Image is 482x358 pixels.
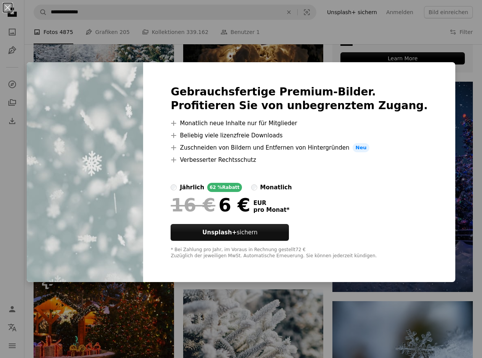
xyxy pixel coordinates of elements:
button: Unsplash+sichern [171,224,289,241]
span: pro Monat * [253,206,290,213]
strong: Unsplash+ [202,229,237,236]
span: Neu [353,143,370,152]
div: 6 € [171,195,250,215]
img: premium_photo-1698531630168-217d0294c44b [27,62,143,282]
span: 16 € [171,195,215,215]
div: monatlich [260,183,292,192]
div: jährlich [180,183,204,192]
li: Verbesserter Rechtsschutz [171,155,428,164]
li: Beliebig viele lizenzfreie Downloads [171,131,428,140]
li: Zuschneiden von Bildern und Entfernen von Hintergründen [171,143,428,152]
div: 62 % Rabatt [207,183,242,192]
h2: Gebrauchsfertige Premium-Bilder. Profitieren Sie von unbegrenztem Zugang. [171,85,428,113]
li: Monatlich neue Inhalte nur für Mitglieder [171,119,428,128]
div: * Bei Zahlung pro Jahr, im Voraus in Rechnung gestellt 72 € Zuzüglich der jeweiligen MwSt. Automa... [171,247,428,259]
span: EUR [253,200,290,206]
input: jährlich62 %Rabatt [171,184,177,190]
input: monatlich [251,184,257,190]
